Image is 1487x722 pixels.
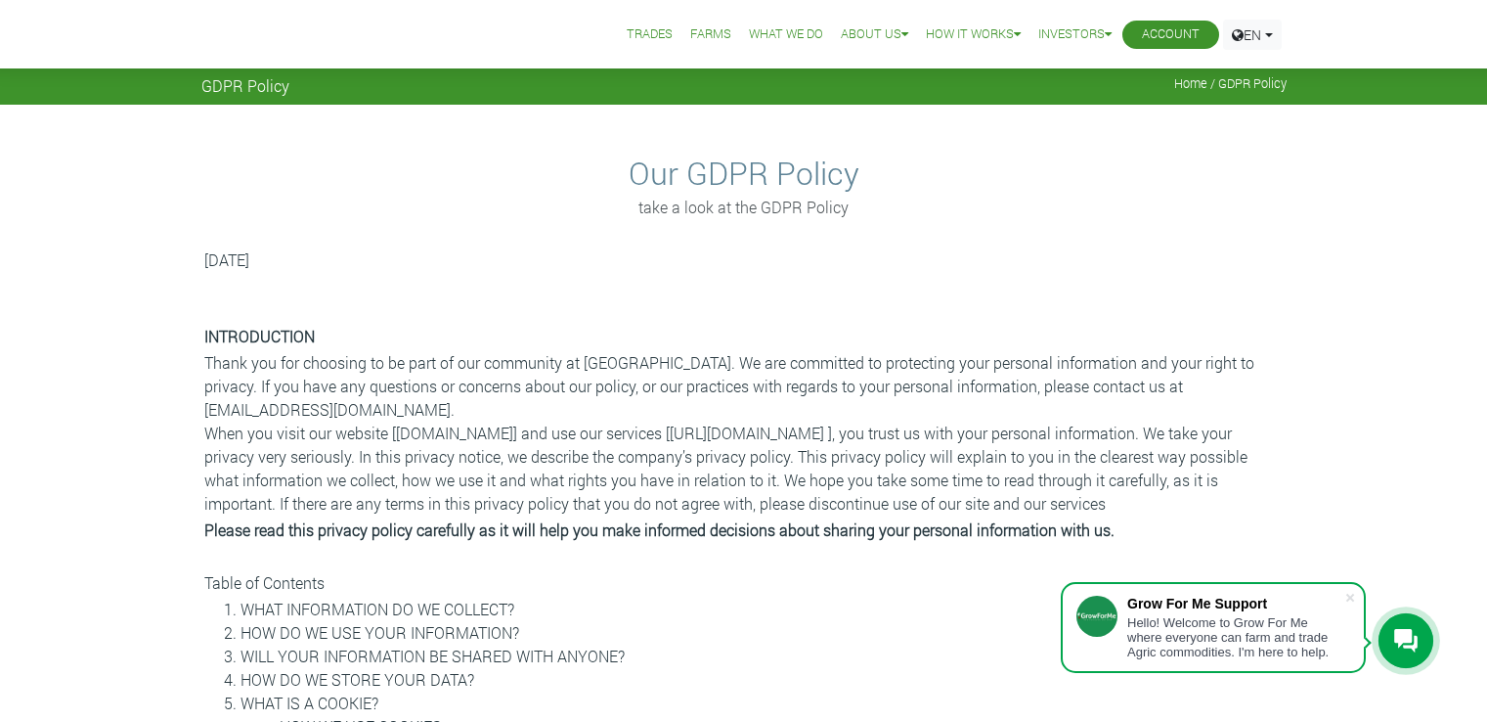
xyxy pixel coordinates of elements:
li: WHAT INFORMATION DO WE COLLECT? [241,598,1287,621]
span: Home / GDPR Policy [1174,76,1287,91]
b: Please read this privacy policy carefully as it will help you make informed decisions about shari... [204,519,1115,540]
a: About Us [841,24,908,45]
a: Account [1142,24,1200,45]
p: Table of Contents [204,571,1284,595]
p: take a look at the GDPR Policy [204,196,1284,219]
a: Trades [627,24,673,45]
h2: Our GDPR Policy [204,155,1284,192]
a: Farms [690,24,731,45]
li: WILL YOUR INFORMATION BE SHARED WITH ANYONE? [241,645,1287,668]
div: Hello! Welcome to Grow For Me where everyone can farm and trade Agric commodities. I'm here to help. [1127,615,1344,659]
li: HOW DO WE USE YOUR INFORMATION? [241,621,1287,645]
div: Grow For Me Support [1127,596,1344,611]
p: Thank you for choosing to be part of our community at [GEOGRAPHIC_DATA]. We are committed to prot... [204,351,1284,516]
a: What We Do [749,24,823,45]
span: GDPR Policy [201,76,289,95]
a: How it Works [926,24,1021,45]
a: EN [1223,20,1282,50]
li: HOW DO WE STORE YOUR DATA? [241,668,1287,692]
a: Investors [1038,24,1112,45]
b: INTRODUCTION [204,326,315,346]
p: [DATE] [204,248,1284,272]
li: WHAT IS A COOKIE? [241,692,1287,715]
